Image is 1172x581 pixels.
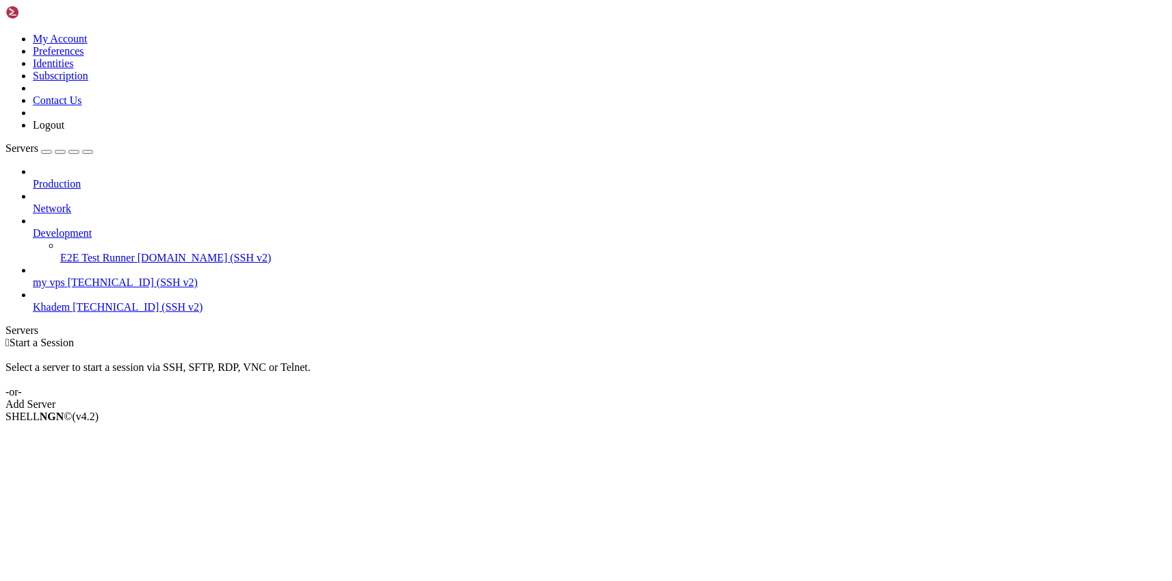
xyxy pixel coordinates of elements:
[73,411,99,422] span: 4.2.0
[60,252,135,263] span: E2E Test Runner
[5,411,99,422] span: SHELL ©
[33,264,1167,289] li: my vps [TECHNICAL_ID] (SSH v2)
[33,203,1167,215] a: Network
[5,142,93,154] a: Servers
[33,215,1167,264] li: Development
[10,337,74,348] span: Start a Session
[33,178,1167,190] a: Production
[5,142,38,154] span: Servers
[33,276,65,288] span: my vps
[68,276,198,288] span: [TECHNICAL_ID] (SSH v2)
[5,324,1167,337] div: Servers
[33,227,1167,240] a: Development
[33,70,88,81] a: Subscription
[5,398,1167,411] div: Add Server
[33,301,1167,313] a: Khadem [TECHNICAL_ID] (SSH v2)
[33,276,1167,289] a: my vps [TECHNICAL_ID] (SSH v2)
[33,203,71,214] span: Network
[33,45,84,57] a: Preferences
[40,411,64,422] b: NGN
[33,57,74,69] a: Identities
[33,119,64,131] a: Logout
[33,178,81,190] span: Production
[5,349,1167,398] div: Select a server to start a session via SSH, SFTP, RDP, VNC or Telnet. -or-
[33,301,70,313] span: Khadem
[5,337,10,348] span: 
[5,5,84,19] img: Shellngn
[73,301,203,313] span: [TECHNICAL_ID] (SSH v2)
[60,252,1167,264] a: E2E Test Runner [DOMAIN_NAME] (SSH v2)
[33,289,1167,313] li: Khadem [TECHNICAL_ID] (SSH v2)
[33,33,88,44] a: My Account
[60,240,1167,264] li: E2E Test Runner [DOMAIN_NAME] (SSH v2)
[33,94,82,106] a: Contact Us
[33,190,1167,215] li: Network
[33,166,1167,190] li: Production
[33,227,92,239] span: Development
[138,252,272,263] span: [DOMAIN_NAME] (SSH v2)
